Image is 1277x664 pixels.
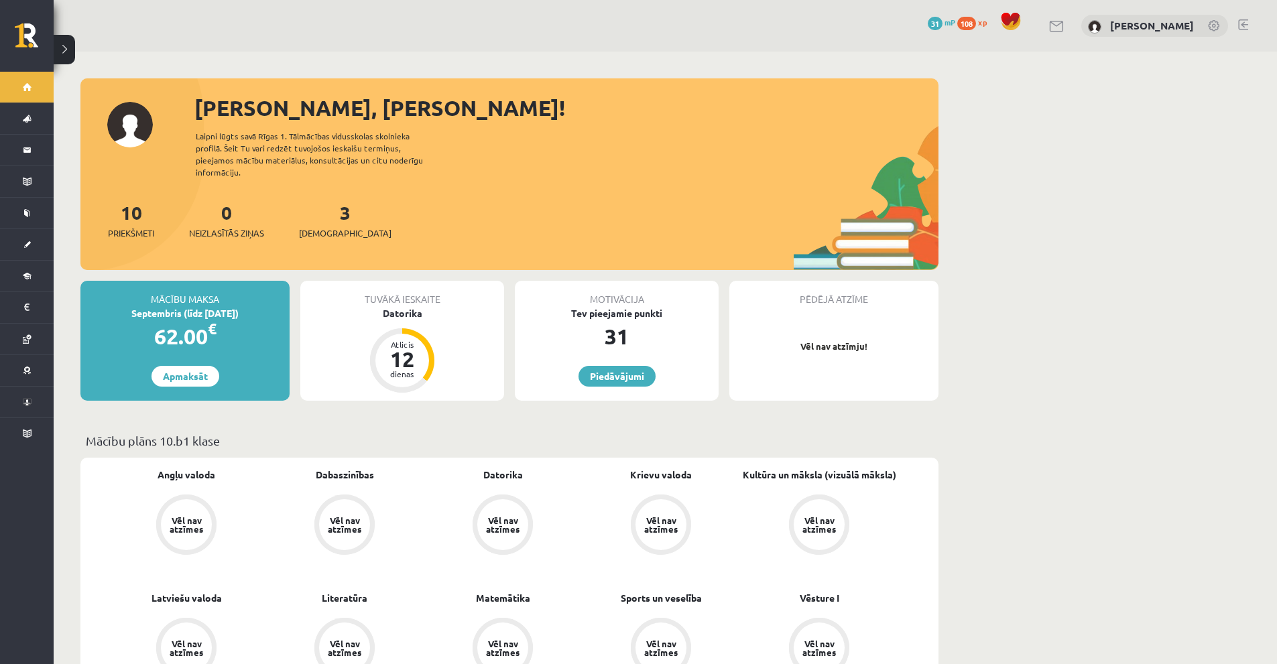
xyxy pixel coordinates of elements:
div: Vēl nav atzīmes [168,639,205,657]
div: Vēl nav atzīmes [168,516,205,533]
div: 62.00 [80,320,290,352]
div: Mācību maksa [80,281,290,306]
span: Priekšmeti [108,226,154,240]
a: Latviešu valoda [151,591,222,605]
p: Vēl nav atzīmju! [736,340,932,353]
div: Datorika [300,306,504,320]
div: 31 [515,320,719,352]
div: Motivācija [515,281,719,306]
div: Pēdējā atzīme [729,281,938,306]
span: 108 [957,17,976,30]
div: Vēl nav atzīmes [800,516,838,533]
a: Literatūra [322,591,367,605]
div: Tuvākā ieskaite [300,281,504,306]
a: Vēl nav atzīmes [740,494,898,557]
a: Dabaszinības [316,468,374,482]
a: Piedāvājumi [579,366,656,387]
div: Vēl nav atzīmes [642,639,680,657]
a: 0Neizlasītās ziņas [189,200,264,240]
a: Krievu valoda [630,468,692,482]
p: Mācību plāns 10.b1 klase [86,431,933,450]
div: [PERSON_NAME], [PERSON_NAME]! [194,92,938,124]
a: Vēl nav atzīmes [582,494,740,557]
a: Sports un veselība [621,591,702,605]
a: Datorika Atlicis 12 dienas [300,306,504,395]
a: Rīgas 1. Tālmācības vidusskola [15,23,54,57]
a: Vēl nav atzīmes [107,494,265,557]
a: Matemātika [476,591,530,605]
div: Vēl nav atzīmes [484,639,522,657]
a: 3[DEMOGRAPHIC_DATA] [299,200,391,240]
span: 31 [928,17,942,30]
div: Laipni lūgts savā Rīgas 1. Tālmācības vidusskolas skolnieka profilā. Šeit Tu vari redzēt tuvojošo... [196,130,446,178]
a: Vēl nav atzīmes [265,494,424,557]
span: mP [945,17,955,27]
a: 108 xp [957,17,993,27]
a: Vēsture I [800,591,839,605]
div: dienas [382,370,422,378]
div: Atlicis [382,340,422,348]
div: Septembris (līdz [DATE]) [80,306,290,320]
a: Vēl nav atzīmes [424,494,582,557]
a: Datorika [483,468,523,482]
div: Vēl nav atzīmes [326,516,363,533]
span: € [208,319,217,338]
div: Vēl nav atzīmes [642,516,680,533]
div: 12 [382,348,422,370]
div: Vēl nav atzīmes [800,639,838,657]
a: 31 mP [928,17,955,27]
span: [DEMOGRAPHIC_DATA] [299,226,391,240]
span: xp [978,17,987,27]
div: Tev pieejamie punkti [515,306,719,320]
img: Stepans Grigorjevs [1088,20,1101,34]
a: [PERSON_NAME] [1110,19,1194,32]
span: Neizlasītās ziņas [189,226,264,240]
div: Vēl nav atzīmes [484,516,522,533]
a: 10Priekšmeti [108,200,154,240]
a: Angļu valoda [158,468,215,482]
div: Vēl nav atzīmes [326,639,363,657]
a: Apmaksāt [151,366,219,387]
a: Kultūra un māksla (vizuālā māksla) [743,468,896,482]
